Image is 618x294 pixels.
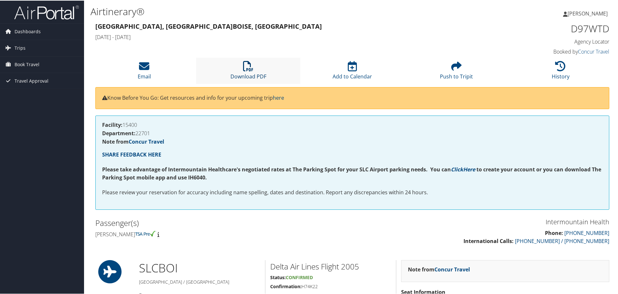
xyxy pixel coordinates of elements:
[552,64,570,79] a: History
[440,64,473,79] a: Push to Tripit
[15,23,41,39] span: Dashboards
[102,122,602,127] h4: 15400
[563,3,614,23] a: [PERSON_NAME]
[15,39,26,56] span: Trips
[139,278,260,285] h5: [GEOGRAPHIC_DATA] / [GEOGRAPHIC_DATA]
[14,4,79,19] img: airportal-logo.png
[568,9,608,16] span: [PERSON_NAME]
[578,47,609,55] a: Concur Travel
[102,150,161,157] a: SHARE FEEDBACK HERE
[270,260,391,271] h2: Delta Air Lines Flight 2005
[95,33,478,40] h4: [DATE] - [DATE]
[95,230,347,237] h4: [PERSON_NAME]
[270,274,286,280] strong: Status:
[91,4,440,18] h1: Airtinerary®
[138,64,151,79] a: Email
[286,274,313,280] span: Confirmed
[273,94,284,101] a: here
[139,259,260,276] h1: SLC BOI
[102,93,602,102] p: Know Before You Go: Get resources and info for your upcoming trip
[451,165,463,172] a: Click
[230,64,266,79] a: Download PDF
[564,229,609,236] a: [PHONE_NUMBER]
[515,237,609,244] a: [PHONE_NUMBER] / [PHONE_NUMBER]
[102,137,164,145] strong: Note from
[333,64,372,79] a: Add to Calendar
[95,21,322,30] strong: [GEOGRAPHIC_DATA], [GEOGRAPHIC_DATA] Boise, [GEOGRAPHIC_DATA]
[15,72,48,88] span: Travel Approval
[102,130,602,135] h4: 22701
[408,265,470,272] strong: Note from
[488,47,609,55] h4: Booked by
[463,165,475,172] a: Here
[102,165,451,172] strong: Please take advantage of Intermountain Healthcare's negotiated rates at The Parking Spot for your...
[434,265,470,272] a: Concur Travel
[129,137,164,145] a: Concur Travel
[488,37,609,45] h4: Agency Locator
[545,229,563,236] strong: Phone:
[102,129,135,136] strong: Department:
[102,121,123,128] strong: Facility:
[357,217,609,226] h3: Intermountain Health
[488,21,609,35] h1: D97WTD
[15,56,39,72] span: Book Travel
[135,230,156,236] img: tsa-precheck.png
[270,283,391,289] h5: H74K22
[463,237,514,244] strong: International Calls:
[95,217,347,228] h2: Passenger(s)
[102,188,602,196] p: Please review your reservation for accuracy including name spelling, dates and destination. Repor...
[270,283,302,289] strong: Confirmation:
